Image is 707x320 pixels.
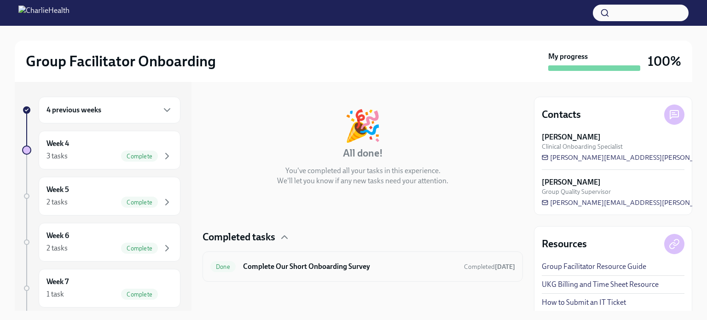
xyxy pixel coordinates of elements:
[22,177,180,215] a: Week 52 tasksComplete
[46,231,69,241] h6: Week 6
[542,187,611,196] span: Group Quality Supervisor
[46,289,64,299] div: 1 task
[46,243,68,253] div: 2 tasks
[464,263,515,271] span: Completed
[46,139,69,149] h6: Week 4
[26,52,216,70] h2: Group Facilitator Onboarding
[344,111,382,141] div: 🎉
[210,259,515,274] a: DoneComplete Our Short Onboarding SurveyCompleted[DATE]
[243,262,457,272] h6: Complete Our Short Onboarding Survey
[46,277,69,287] h6: Week 7
[121,153,158,160] span: Complete
[203,230,275,244] h4: Completed tasks
[46,105,101,115] h6: 4 previous weeks
[542,177,601,187] strong: [PERSON_NAME]
[548,52,588,62] strong: My progress
[46,185,69,195] h6: Week 5
[22,131,180,169] a: Week 43 tasksComplete
[18,6,70,20] img: CharlieHealth
[343,146,383,160] h4: All done!
[285,166,440,176] p: You've completed all your tasks in this experience.
[121,291,158,298] span: Complete
[542,262,646,272] a: Group Facilitator Resource Guide
[121,199,158,206] span: Complete
[542,142,623,151] span: Clinical Onboarding Specialist
[542,297,626,308] a: How to Submit an IT Ticket
[464,262,515,271] span: August 27th, 2025 11:20
[210,263,236,270] span: Done
[203,230,523,244] div: Completed tasks
[39,97,180,123] div: 4 previous weeks
[542,237,587,251] h4: Resources
[46,197,68,207] div: 2 tasks
[542,108,581,122] h4: Contacts
[542,132,601,142] strong: [PERSON_NAME]
[277,176,448,186] p: We'll let you know if any new tasks need your attention.
[22,223,180,262] a: Week 62 tasksComplete
[22,269,180,308] a: Week 71 taskComplete
[648,53,681,70] h3: 100%
[542,279,659,290] a: UKG Billing and Time Sheet Resource
[46,151,68,161] div: 3 tasks
[495,263,515,271] strong: [DATE]
[121,245,158,252] span: Complete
